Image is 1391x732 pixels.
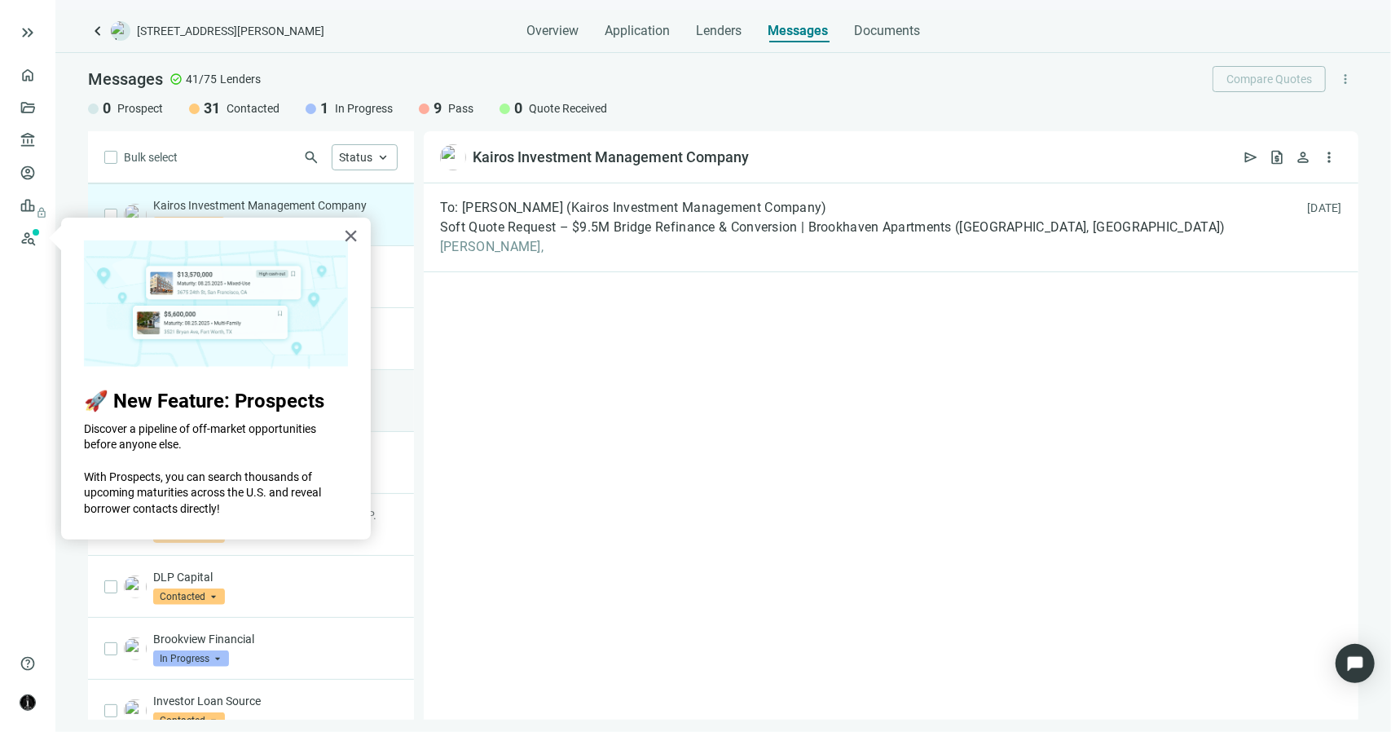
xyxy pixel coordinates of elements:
[137,23,324,39] span: [STREET_ADDRESS][PERSON_NAME]
[84,421,348,453] p: Discover a pipeline of off-market opportunities before anyone else.
[440,200,827,216] span: To: [PERSON_NAME] (Kairos Investment Management Company)
[124,148,178,166] span: Bulk select
[124,204,147,227] img: 32e5d180-2127-473a-99f0-b7ac69551aa4
[1243,149,1259,165] span: send
[103,99,111,118] span: 0
[514,99,522,118] span: 0
[343,223,359,249] button: Close
[440,219,1226,236] span: Soft Quote Request – $9.5M Bridge Refinance & Conversion | Brookhaven Apartments ([GEOGRAPHIC_DAT...
[768,23,828,38] span: Messages
[1338,72,1353,86] span: more_vert
[526,23,579,39] span: Overview
[88,69,163,89] span: Messages
[220,71,261,87] span: Lenders
[440,239,1226,255] span: [PERSON_NAME],
[153,197,398,214] p: Kairos Investment Management Company
[117,100,163,117] span: Prospect
[20,655,36,672] span: help
[186,71,217,87] span: 41/75
[339,151,372,164] span: Status
[227,100,280,117] span: Contacted
[303,149,319,165] span: search
[696,23,742,39] span: Lenders
[153,712,225,729] span: Contacted
[169,73,183,86] span: check_circle
[84,470,348,518] p: With Prospects, you can search thousands of upcoming maturities across the U.S. and reveal borrow...
[440,144,466,170] img: 32e5d180-2127-473a-99f0-b7ac69551aa4
[153,217,225,233] span: Contacted
[153,589,225,605] span: Contacted
[153,650,229,667] span: In Progress
[1336,644,1375,683] div: Open Intercom Messenger
[84,390,348,413] h2: 🚀 New Feature: Prospects
[1308,200,1343,216] div: [DATE]
[124,637,147,660] img: f11a60fd-477f-48d3-8113-3e2f32cc161d
[448,100,473,117] span: Pass
[1295,149,1311,165] span: person
[124,575,147,598] img: e1adfaf1-c1e5-4a27-8d0e-77d95da5e3c5
[529,100,607,117] span: Quote Received
[204,99,220,118] span: 31
[18,23,37,42] span: keyboard_double_arrow_right
[153,693,398,709] p: Investor Loan Source
[20,695,35,710] img: avatar
[376,150,390,165] span: keyboard_arrow_up
[605,23,670,39] span: Application
[335,100,393,117] span: In Progress
[434,99,442,118] span: 9
[153,631,398,647] p: Brookview Financial
[320,99,328,118] span: 1
[473,148,749,167] div: Kairos Investment Management Company
[854,23,920,39] span: Documents
[1269,149,1285,165] span: request_quote
[124,699,147,722] img: 917acf5e-07f8-45b9-9335-2847a5d0b34d
[1321,149,1337,165] span: more_vert
[153,569,398,585] p: DLP Capital
[111,21,130,41] img: deal-logo
[88,21,108,41] span: keyboard_arrow_left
